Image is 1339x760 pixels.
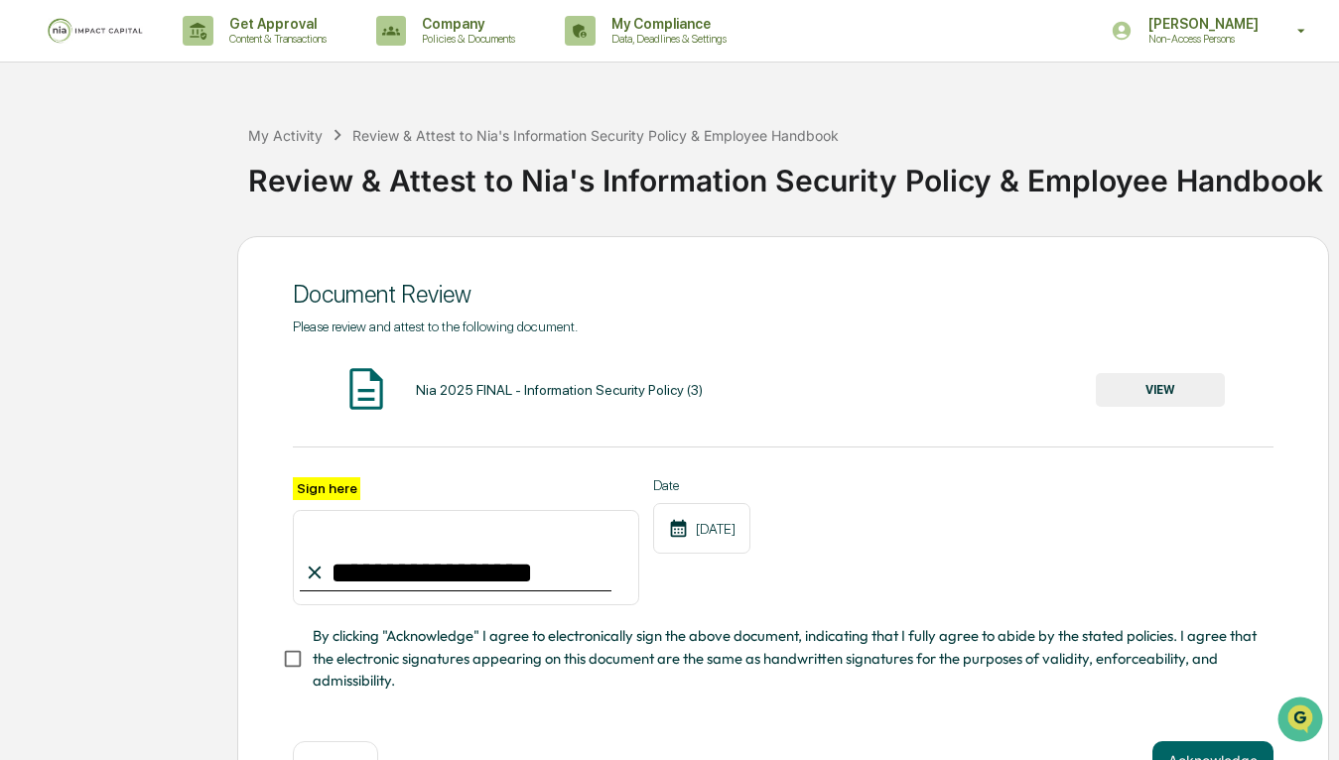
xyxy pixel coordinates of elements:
span: Attestations [164,250,246,270]
img: Document Icon [341,364,391,414]
iframe: Open customer support [1275,695,1329,748]
p: Policies & Documents [406,32,525,46]
button: Start new chat [337,158,361,182]
img: logo [48,18,143,44]
div: My Activity [248,127,323,144]
span: Pylon [198,336,240,351]
p: Get Approval [213,16,336,32]
div: We're available if you need us! [67,172,251,188]
img: 1746055101610-c473b297-6a78-478c-a979-82029cc54cd1 [20,152,56,188]
p: Content & Transactions [213,32,336,46]
span: Data Lookup [40,288,125,308]
div: 🖐️ [20,252,36,268]
span: Please review and attest to the following document. [293,318,578,334]
div: Review & Attest to Nia's Information Security Policy & Employee Handbook [248,147,1329,198]
p: Company [406,16,525,32]
div: 🗄️ [144,252,160,268]
span: By clicking "Acknowledge" I agree to electronically sign the above document, indicating that I fu... [313,625,1258,692]
a: 🔎Data Lookup [12,280,133,316]
div: Nia 2025 FINAL - Information Security Policy (3) [416,382,703,398]
label: Date [653,477,750,493]
a: 🖐️Preclearance [12,242,136,278]
a: Powered byPylon [140,335,240,351]
p: How can we help? [20,42,361,73]
span: Preclearance [40,250,128,270]
div: Document Review [293,280,1273,309]
p: Non-Access Persons [1133,32,1269,46]
label: Sign here [293,477,360,500]
div: 🔎 [20,290,36,306]
p: [PERSON_NAME] [1133,16,1269,32]
div: [DATE] [653,503,750,554]
div: Review & Attest to Nia's Information Security Policy & Employee Handbook [352,127,839,144]
p: My Compliance [596,16,736,32]
a: 🗄️Attestations [136,242,254,278]
div: Start new chat [67,152,326,172]
p: Data, Deadlines & Settings [596,32,736,46]
button: VIEW [1096,373,1225,407]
